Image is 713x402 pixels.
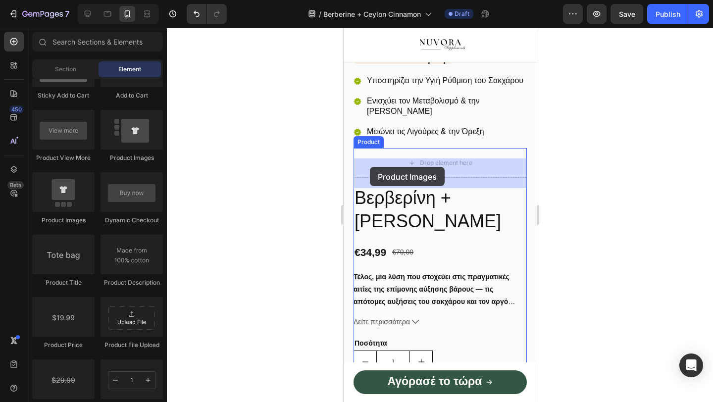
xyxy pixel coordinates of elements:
[55,65,76,74] span: Section
[32,153,95,162] div: Product View More
[619,10,635,18] span: Save
[323,9,421,19] span: Berberine + Ceylon Cinnamon
[65,8,69,20] p: 7
[101,278,163,287] div: Product Description
[9,105,24,113] div: 450
[4,4,74,24] button: 7
[32,91,95,100] div: Sticky Add to Cart
[32,32,163,51] input: Search Sections & Elements
[656,9,680,19] div: Publish
[101,216,163,225] div: Dynamic Checkout
[344,28,537,402] iframe: Design area
[455,9,469,18] span: Draft
[118,65,141,74] span: Element
[101,91,163,100] div: Add to Cart
[101,153,163,162] div: Product Images
[7,181,24,189] div: Beta
[679,353,703,377] div: Open Intercom Messenger
[187,4,227,24] div: Undo/Redo
[32,216,95,225] div: Product Images
[101,341,163,350] div: Product File Upload
[611,4,643,24] button: Save
[32,278,95,287] div: Product Title
[647,4,689,24] button: Publish
[32,341,95,350] div: Product Price
[319,9,321,19] span: /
